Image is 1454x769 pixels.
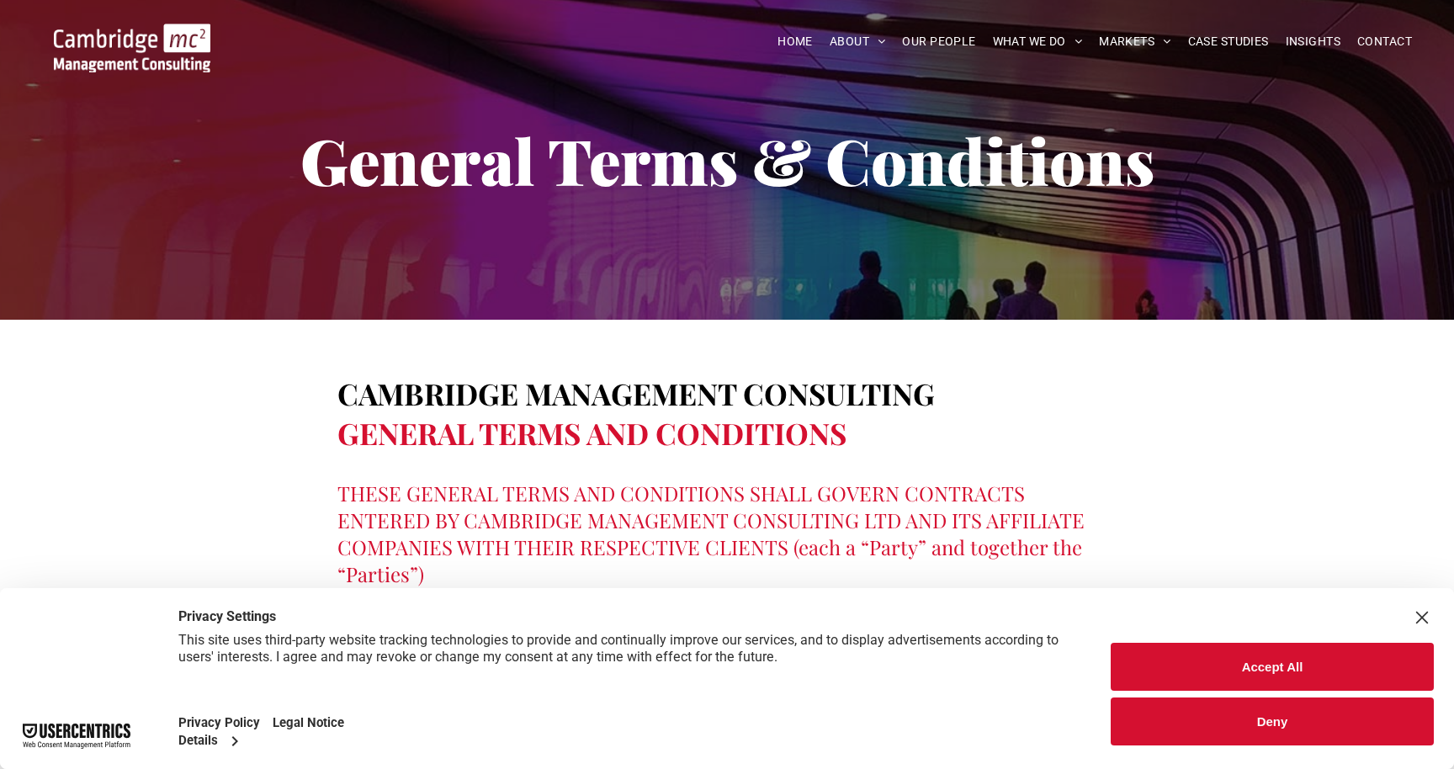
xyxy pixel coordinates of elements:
span: GENERAL TERMS AND CONDITIONS [337,413,846,453]
a: CONTACT [1349,29,1420,55]
span: CAMBRIDGE MANAGEMENT CONSULTING [337,374,935,413]
a: CASE STUDIES [1180,29,1277,55]
a: MARKETS [1090,29,1179,55]
a: WHAT WE DO [984,29,1091,55]
img: Go to Homepage [54,24,210,72]
span: THESE GENERAL TERMS AND CONDITIONS SHALL GOVERN CONTRACTS ENTERED BY CAMBRIDGE MANAGEMENT CONSULT... [337,480,1085,587]
span: General Terms & Conditions [300,118,1154,202]
a: OUR PEOPLE [894,29,984,55]
a: HOME [769,29,821,55]
a: ABOUT [821,29,894,55]
a: INSIGHTS [1277,29,1349,55]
